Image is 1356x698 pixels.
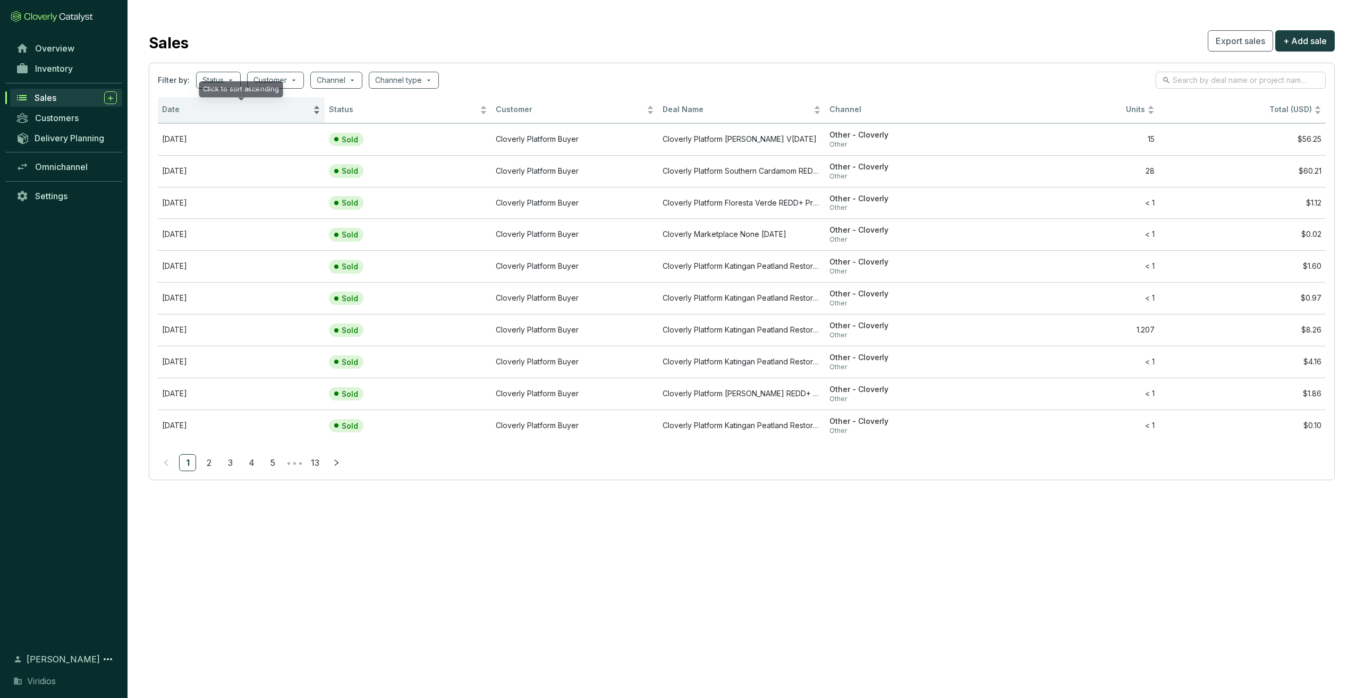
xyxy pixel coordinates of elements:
[491,314,658,346] td: Cloverly Platform Buyer
[10,89,122,107] a: Sales
[158,97,325,123] th: Date
[158,378,325,410] td: Oct 01 2024
[491,187,658,219] td: Cloverly Platform Buyer
[285,454,302,471] span: •••
[158,218,325,250] td: Jan 15 2024
[829,203,988,212] span: Other
[158,75,190,86] span: Filter by:
[342,389,358,399] p: Sold
[11,158,122,176] a: Omnichannel
[491,155,658,187] td: Cloverly Platform Buyer
[829,194,988,204] span: Other - Cloverly
[829,427,988,435] span: Other
[829,140,988,149] span: Other
[329,105,478,115] span: Status
[992,282,1159,314] td: < 1
[342,230,358,240] p: Sold
[1173,74,1310,86] input: Search by deal name or project name...
[992,97,1159,123] th: Units
[992,155,1159,187] td: 28
[491,282,658,314] td: Cloverly Platform Buyer
[829,385,988,395] span: Other - Cloverly
[222,454,239,471] li: 3
[35,161,88,172] span: Omnichannel
[1159,250,1326,282] td: $1.60
[829,267,988,276] span: Other
[342,135,358,144] p: Sold
[829,225,988,235] span: Other - Cloverly
[11,59,122,78] a: Inventory
[992,218,1159,250] td: < 1
[1283,35,1327,47] span: + Add sale
[829,395,988,403] span: Other
[1159,218,1326,250] td: $0.02
[158,346,325,378] td: Oct 02 2024
[11,129,122,147] a: Delivery Planning
[491,218,658,250] td: Cloverly Platform Buyer
[35,191,67,201] span: Settings
[197,80,285,97] div: Click to sort ascending
[992,410,1159,441] td: < 1
[829,130,988,140] span: Other - Cloverly
[829,363,988,371] span: Other
[829,353,988,363] span: Other - Cloverly
[342,198,358,208] p: Sold
[658,314,825,346] td: Cloverly Platform Katingan Peatland Restoration and Conservation Oct 10
[158,250,325,282] td: Oct 26 2024
[11,39,122,57] a: Overview
[829,416,988,427] span: Other - Cloverly
[658,410,825,441] td: Cloverly Platform Katingan Peatland Restoration and Conservation Aug 29
[1275,30,1335,52] button: + Add sale
[491,410,658,441] td: Cloverly Platform Buyer
[658,250,825,282] td: Cloverly Platform Katingan Peatland Restoration and Conservation Oct 26
[342,421,358,431] p: Sold
[1159,378,1326,410] td: $1.86
[333,459,340,466] span: right
[342,357,358,367] p: Sold
[491,346,658,378] td: Cloverly Platform Buyer
[1159,410,1326,441] td: $0.10
[829,172,988,181] span: Other
[658,282,825,314] td: Cloverly Platform Katingan Peatland Restoration and Conservation Oct 12
[829,321,988,331] span: Other - Cloverly
[243,454,260,471] li: 4
[992,378,1159,410] td: < 1
[829,289,988,299] span: Other - Cloverly
[149,32,189,54] h2: Sales
[27,675,56,687] span: Viridios
[829,299,988,308] span: Other
[658,155,825,187] td: Cloverly Platform Southern Cardamom REDD+ Dec 13
[1159,187,1326,219] td: $1.12
[158,454,175,471] button: left
[328,454,345,471] li: Next Page
[992,250,1159,282] td: < 1
[1269,105,1312,114] span: Total (USD)
[27,653,100,666] span: [PERSON_NAME]
[992,187,1159,219] td: < 1
[825,97,992,123] th: Channel
[180,455,196,471] a: 1
[992,346,1159,378] td: < 1
[158,123,325,155] td: Sep 09 2025
[158,282,325,314] td: Oct 12 2024
[11,109,122,127] a: Customers
[658,346,825,378] td: Cloverly Platform Katingan Peatland Restoration and Conservation Oct 02
[1208,30,1273,52] button: Export sales
[307,454,324,471] li: 13
[1159,314,1326,346] td: $8.26
[491,250,658,282] td: Cloverly Platform Buyer
[1159,123,1326,155] td: $56.25
[496,105,645,115] span: Customer
[992,314,1159,346] td: 1.207
[1159,282,1326,314] td: $0.97
[179,454,196,471] li: 1
[1159,346,1326,378] td: $4.16
[829,257,988,267] span: Other - Cloverly
[1216,35,1265,47] span: Export sales
[829,235,988,244] span: Other
[342,166,358,176] p: Sold
[663,105,811,115] span: Deal Name
[829,162,988,172] span: Other - Cloverly
[158,454,175,471] li: Previous Page
[491,97,658,123] th: Customer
